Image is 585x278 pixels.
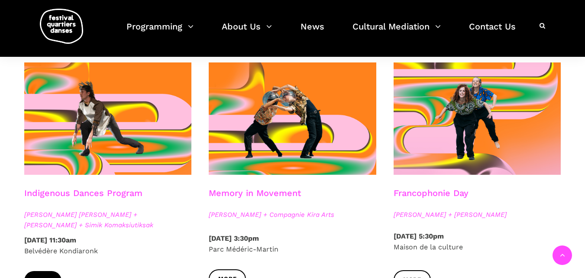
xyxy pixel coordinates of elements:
span: [PERSON_NAME] + [PERSON_NAME] [394,209,561,220]
a: Cultural Mediation [352,19,441,45]
a: Indigenous Dances Program [24,188,142,198]
strong: [DATE] 5:30pm [394,232,444,240]
a: Programming [126,19,194,45]
p: Parc Médéric-Martin [209,233,376,255]
a: Francophonie Day [394,188,469,198]
a: Contact Us [469,19,516,45]
p: Belvédère Kondiaronk [24,235,192,257]
span: [PERSON_NAME] [PERSON_NAME] + [PERSON_NAME] + Simik Komaksiutiksak [24,209,192,230]
img: logo-fqd-med [40,9,83,44]
span: [PERSON_NAME] + Compagnie Kira Arts [209,209,376,220]
p: Maison de la culture [394,231,561,253]
strong: [DATE] 11:30am [24,236,76,244]
strong: [DATE] 3:30pm [209,234,259,242]
a: Memory in Movement [209,188,301,198]
a: About Us [222,19,272,45]
a: News [301,19,324,45]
